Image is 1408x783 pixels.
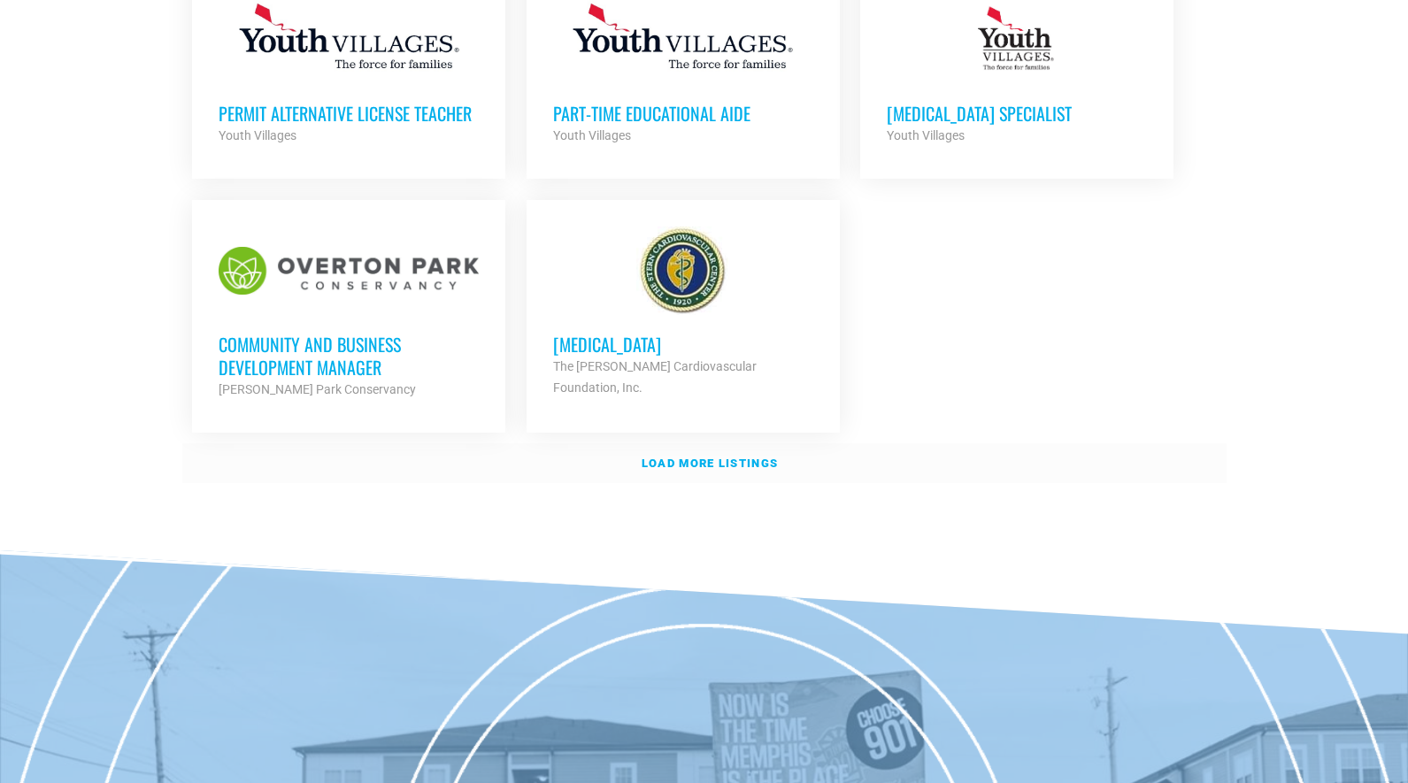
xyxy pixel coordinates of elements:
[219,382,416,396] strong: [PERSON_NAME] Park Conservancy
[219,333,479,379] h3: Community and Business Development Manager
[553,128,631,142] strong: Youth Villages
[642,457,778,470] strong: Load more listings
[192,200,505,426] a: Community and Business Development Manager [PERSON_NAME] Park Conservancy
[553,359,757,395] strong: The [PERSON_NAME] Cardiovascular Foundation, Inc.
[219,102,479,125] h3: Permit Alternative License Teacher
[553,333,813,356] h3: [MEDICAL_DATA]
[887,128,965,142] strong: Youth Villages
[219,128,296,142] strong: Youth Villages
[887,102,1147,125] h3: [MEDICAL_DATA] Specialist
[182,443,1227,484] a: Load more listings
[527,200,840,425] a: [MEDICAL_DATA] The [PERSON_NAME] Cardiovascular Foundation, Inc.
[553,102,813,125] h3: Part-Time Educational Aide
